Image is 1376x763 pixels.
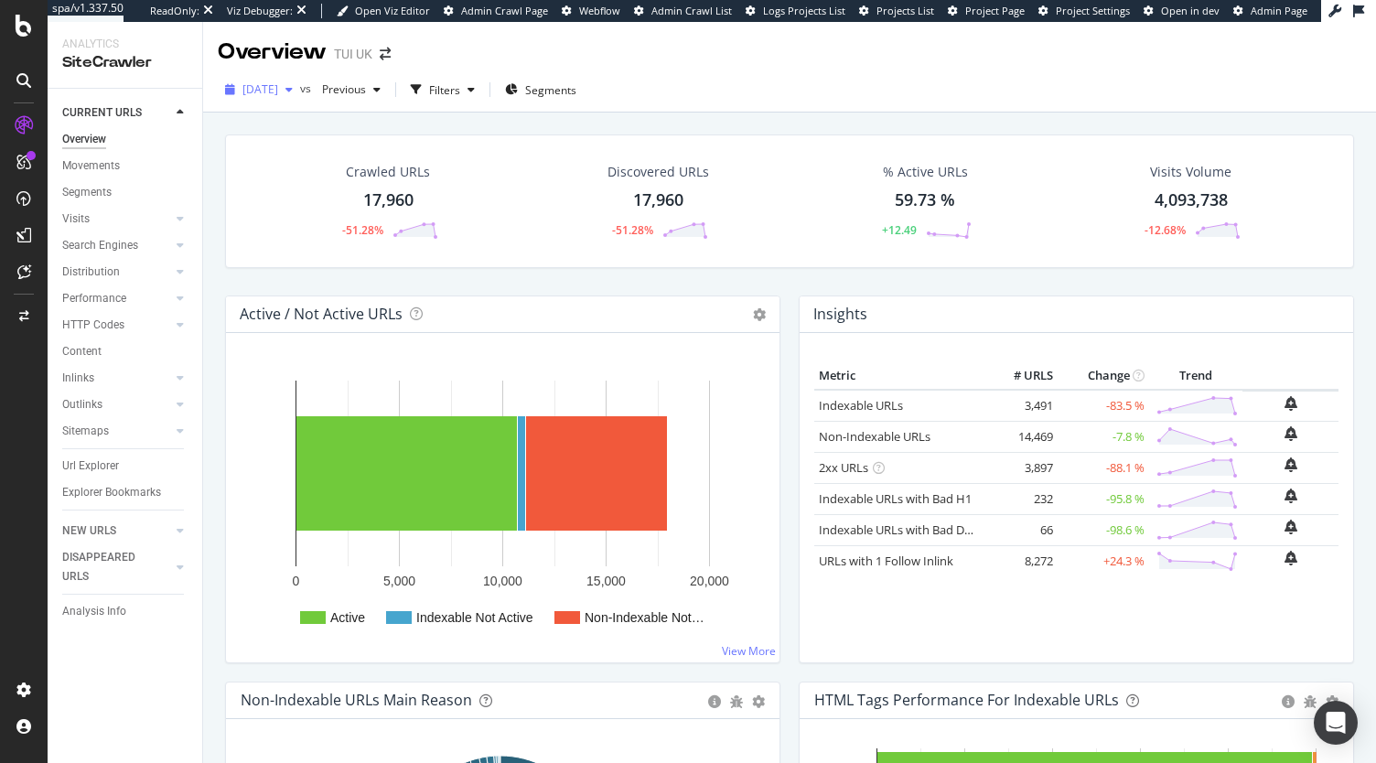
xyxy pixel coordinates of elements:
a: Open in dev [1144,4,1220,18]
div: 17,960 [633,188,683,212]
div: Explorer Bookmarks [62,483,161,502]
div: bell-plus [1285,489,1297,503]
td: -83.5 % [1058,390,1149,422]
div: Analysis Info [62,602,126,621]
span: Admin Crawl Page [461,4,548,17]
div: Inlinks [62,369,94,388]
td: 3,897 [984,452,1058,483]
a: Distribution [62,263,171,282]
span: Logs Projects List [763,4,845,17]
div: bell-plus [1285,426,1297,441]
a: Search Engines [62,236,171,255]
td: 14,469 [984,421,1058,452]
text: 15,000 [586,574,626,588]
a: Analysis Info [62,602,189,621]
text: 0 [293,574,300,588]
td: 8,272 [984,545,1058,576]
div: bell-plus [1285,457,1297,472]
a: Explorer Bookmarks [62,483,189,502]
span: Open in dev [1161,4,1220,17]
a: View More [722,643,776,659]
a: DISAPPEARED URLS [62,548,171,586]
div: Crawled URLs [346,163,430,181]
div: SiteCrawler [62,52,188,73]
th: # URLS [984,362,1058,390]
div: CURRENT URLS [62,103,142,123]
div: arrow-right-arrow-left [380,48,391,60]
text: Indexable Not Active [416,610,533,625]
div: 4,093,738 [1155,188,1228,212]
text: 20,000 [690,574,729,588]
a: Indexable URLs with Bad Description [819,521,1018,538]
div: Overview [62,130,106,149]
span: Project Page [965,4,1025,17]
td: -88.1 % [1058,452,1149,483]
div: 17,960 [363,188,414,212]
span: vs [300,81,315,96]
a: Project Page [948,4,1025,18]
div: -12.68% [1145,222,1186,238]
span: Webflow [579,4,620,17]
td: 66 [984,514,1058,545]
td: 3,491 [984,390,1058,422]
div: Performance [62,289,126,308]
a: Open Viz Editor [337,4,430,18]
div: Non-Indexable URLs Main Reason [241,691,472,709]
a: Performance [62,289,171,308]
td: +24.3 % [1058,545,1149,576]
div: HTTP Codes [62,316,124,335]
a: CURRENT URLS [62,103,171,123]
th: Trend [1149,362,1242,390]
a: Admin Crawl List [634,4,732,18]
a: Url Explorer [62,457,189,476]
a: Segments [62,183,189,202]
a: Sitemaps [62,422,171,441]
a: HTTP Codes [62,316,171,335]
div: Discovered URLs [607,163,709,181]
td: 232 [984,483,1058,514]
span: Admin Crawl List [651,4,732,17]
text: 5,000 [383,574,415,588]
div: HTML Tags Performance for Indexable URLs [814,691,1119,709]
h4: Active / Not Active URLs [240,302,403,327]
div: gear [752,695,765,708]
svg: A chart. [241,362,758,648]
a: Non-Indexable URLs [819,428,930,445]
text: 10,000 [483,574,522,588]
a: Outlinks [62,395,171,414]
div: bug [730,695,743,708]
a: URLs with 1 Follow Inlink [819,553,953,569]
div: DISAPPEARED URLS [62,548,155,586]
th: Change [1058,362,1149,390]
a: Visits [62,210,171,229]
div: Sitemaps [62,422,109,441]
a: Inlinks [62,369,171,388]
div: % Active URLs [883,163,968,181]
div: gear [1326,695,1338,708]
div: Url Explorer [62,457,119,476]
i: Options [753,308,766,321]
td: -95.8 % [1058,483,1149,514]
a: Projects List [859,4,934,18]
a: Logs Projects List [746,4,845,18]
div: circle-info [708,695,721,708]
div: +12.49 [882,222,917,238]
span: Open Viz Editor [355,4,430,17]
a: Webflow [562,4,620,18]
a: Content [62,342,189,361]
span: Project Settings [1056,4,1130,17]
button: Segments [498,75,584,104]
text: Active [330,610,365,625]
div: Segments [62,183,112,202]
span: Projects List [876,4,934,17]
button: Previous [315,75,388,104]
a: NEW URLS [62,521,171,541]
span: Admin Page [1251,4,1307,17]
h4: Insights [813,302,867,327]
div: Content [62,342,102,361]
div: -51.28% [612,222,653,238]
div: Distribution [62,263,120,282]
td: -98.6 % [1058,514,1149,545]
div: Movements [62,156,120,176]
